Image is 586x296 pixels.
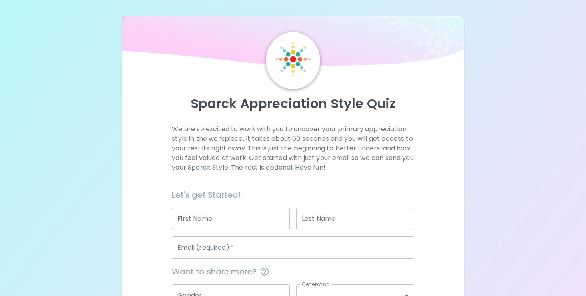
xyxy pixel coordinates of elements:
[172,188,414,201] h6: Let's get Started!
[172,124,414,172] p: We are so excited to work with you to uncover your primary appreciation style in the workplace. I...
[260,267,269,276] svg: This information is completely confidential and only used for aggregated appreciation studies at ...
[122,16,464,70] img: wave
[172,265,414,278] span: Want to share more?
[302,281,329,288] label: Generation
[275,42,311,77] img: Sparck Logo
[132,96,454,112] p: Sparck Appreciation Style Quiz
